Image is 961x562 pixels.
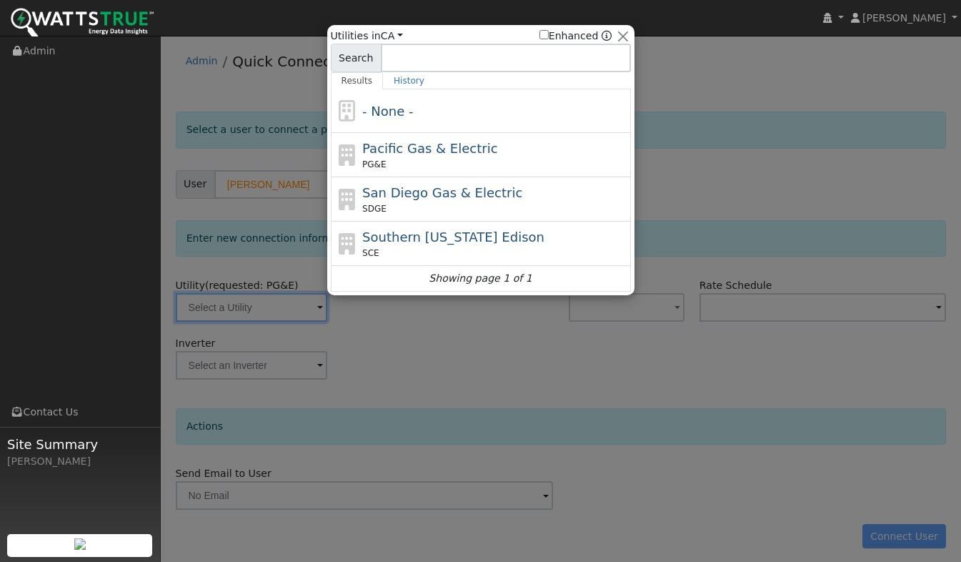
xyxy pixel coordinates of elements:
span: - None - [362,104,413,119]
span: PG&E [362,158,386,171]
a: CA [381,30,403,41]
span: Site Summary [7,435,153,454]
span: San Diego Gas & Electric [362,185,522,200]
img: retrieve [74,538,86,550]
span: SDGE [362,202,387,215]
span: SCE [362,247,379,260]
span: Search [331,44,382,72]
i: Showing page 1 of 1 [429,271,532,286]
input: Enhanced [539,30,549,39]
div: [PERSON_NAME] [7,454,153,469]
a: History [383,72,435,89]
img: WattsTrue [11,8,154,40]
span: Pacific Gas & Electric [362,141,497,156]
span: [PERSON_NAME] [862,12,946,24]
span: Show enhanced providers [539,29,612,44]
a: Enhanced Providers [602,30,612,41]
span: Utilities in [331,29,403,44]
a: Results [331,72,384,89]
label: Enhanced [539,29,599,44]
span: Southern [US_STATE] Edison [362,230,544,245]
